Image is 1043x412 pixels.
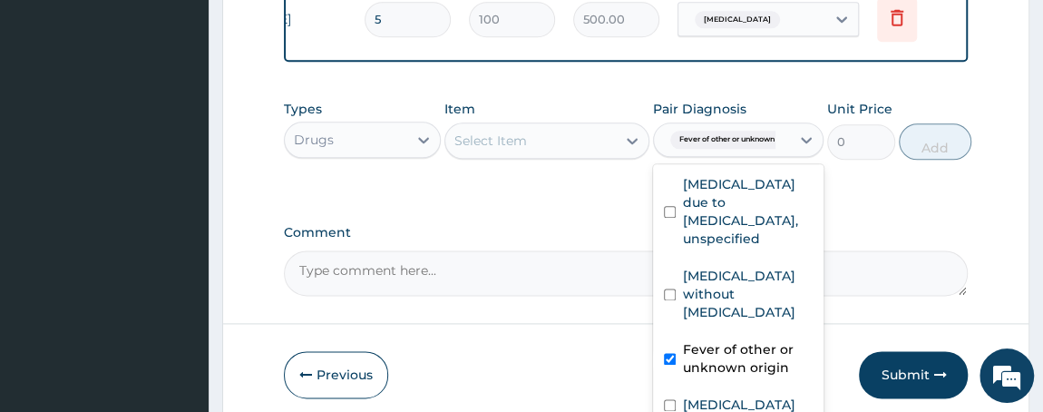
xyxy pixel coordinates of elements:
label: Fever of other or unknown origin [683,340,813,377]
span: Fever of other or unknown orig... [670,131,805,149]
img: d_794563401_company_1708531726252_794563401 [34,91,73,136]
button: Previous [284,351,388,398]
div: Minimize live chat window [297,9,341,53]
div: Chat with us now [94,102,305,125]
div: Drugs [294,131,334,149]
div: Select Item [454,132,527,150]
textarea: Type your message and hit 'Enter' [9,244,346,308]
label: Comment [284,225,969,240]
label: [MEDICAL_DATA] due to [MEDICAL_DATA], unspecified [683,175,813,248]
label: Item [444,100,475,118]
button: Submit [859,351,968,398]
label: Unit Price [827,100,892,118]
label: [MEDICAL_DATA] without [MEDICAL_DATA] [683,267,813,321]
button: Add [899,123,971,160]
span: We're online! [105,103,250,286]
label: Pair Diagnosis [653,100,746,118]
span: [MEDICAL_DATA] [695,11,780,29]
label: Types [284,102,322,117]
